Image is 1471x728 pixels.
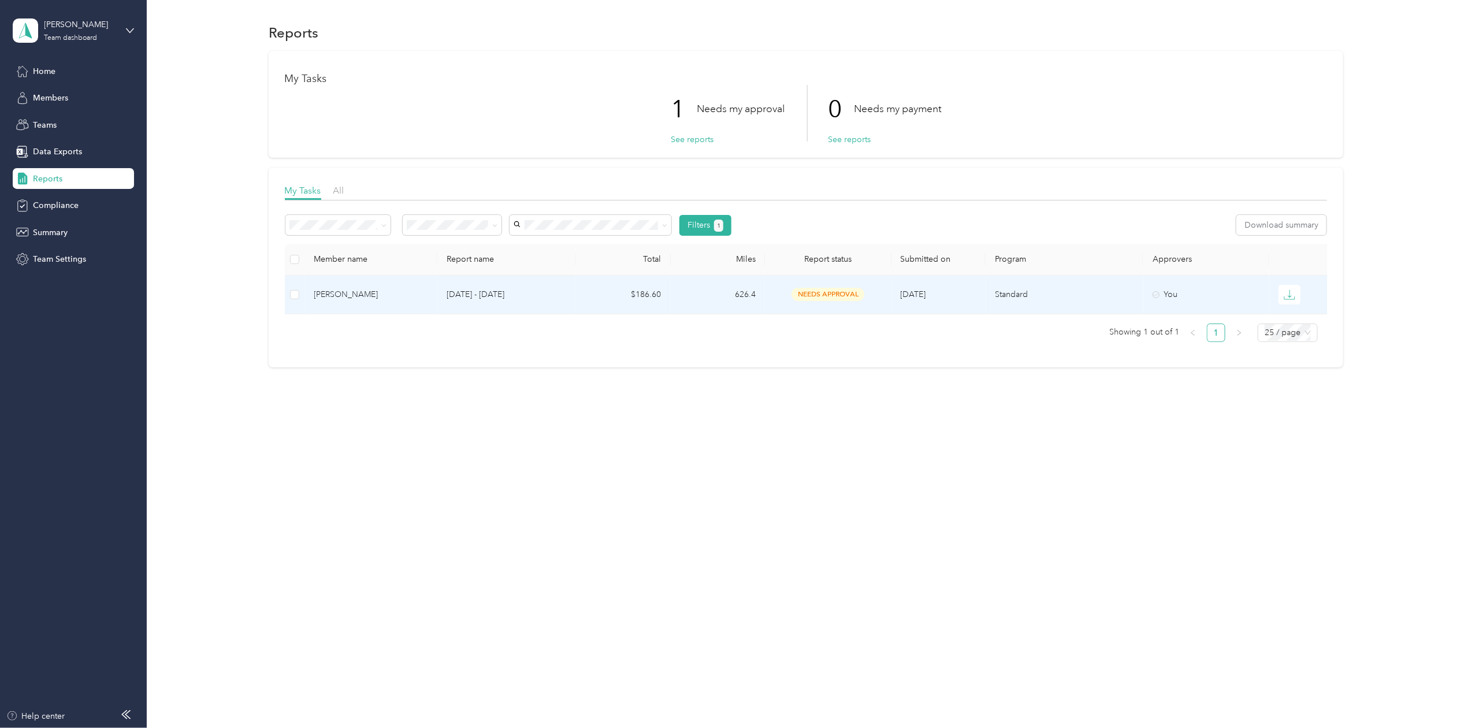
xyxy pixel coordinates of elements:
td: $186.60 [576,276,671,314]
span: [DATE] [901,289,926,299]
h1: My Tasks [285,73,1328,85]
p: Needs my payment [854,102,941,116]
span: Members [33,92,68,104]
span: All [333,185,344,196]
span: Team Settings [33,253,86,265]
p: Standard [995,288,1134,301]
li: Previous Page [1184,324,1202,342]
li: 1 [1207,324,1225,342]
p: [DATE] - [DATE] [447,288,567,301]
div: [PERSON_NAME] [44,18,117,31]
p: Needs my approval [697,102,785,116]
span: right [1236,329,1243,336]
span: Reports [33,173,62,185]
span: Summary [33,226,68,239]
p: 0 [828,85,854,133]
iframe: Everlance-gr Chat Button Frame [1406,663,1471,728]
span: left [1190,329,1197,336]
div: Team dashboard [44,35,98,42]
button: 1 [714,220,724,232]
th: Report name [437,244,576,276]
span: Showing 1 out of 1 [1109,324,1179,341]
span: Data Exports [33,146,82,158]
h1: Reports [269,27,319,39]
button: See reports [828,133,871,146]
th: Submitted on [891,244,986,276]
button: Download summary [1236,215,1327,235]
button: Help center [6,710,65,722]
td: Standard [986,276,1143,314]
p: 1 [671,85,697,133]
span: My Tasks [285,185,321,196]
div: Total [585,254,662,264]
button: right [1230,324,1249,342]
span: Compliance [33,199,79,211]
button: See reports [671,133,714,146]
span: Home [33,65,55,77]
span: Teams [33,119,57,131]
td: 626.4 [671,276,766,314]
button: Filters1 [679,215,732,236]
div: Miles [680,254,756,264]
button: left [1184,324,1202,342]
span: 1 [717,221,720,231]
th: Member name [305,244,437,276]
div: Member name [314,254,428,264]
span: 25 / page [1265,324,1311,341]
a: 1 [1208,324,1225,341]
span: Report status [774,254,882,264]
li: Next Page [1230,324,1249,342]
div: You [1153,288,1260,301]
div: Page Size [1258,324,1318,342]
th: Program [986,244,1143,276]
div: [PERSON_NAME] [314,288,428,301]
th: Approvers [1143,244,1269,276]
span: needs approval [792,288,864,301]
